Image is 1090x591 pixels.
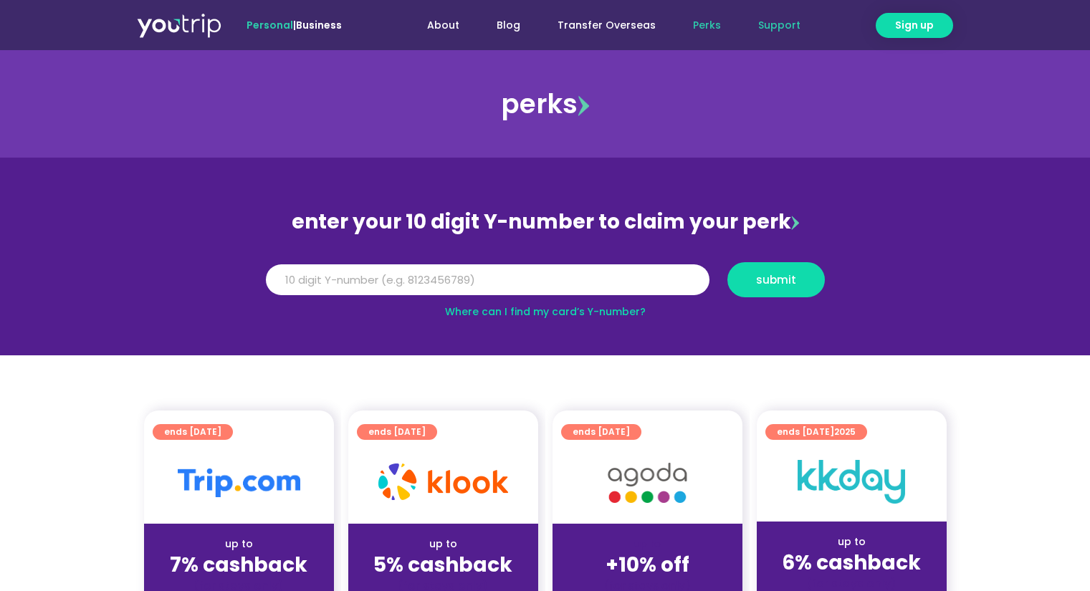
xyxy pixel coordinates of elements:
[876,13,953,38] a: Sign up
[373,551,512,579] strong: 5% cashback
[357,424,437,440] a: ends [DATE]
[777,424,856,440] span: ends [DATE]
[768,534,935,549] div: up to
[360,537,527,552] div: up to
[573,424,630,440] span: ends [DATE]
[164,424,221,440] span: ends [DATE]
[740,12,819,39] a: Support
[247,18,342,32] span: |
[266,264,709,296] input: 10 digit Y-number (e.g. 8123456789)
[266,262,825,308] form: Y Number
[478,12,539,39] a: Blog
[834,426,856,438] span: 2025
[561,424,641,440] a: ends [DATE]
[727,262,825,297] button: submit
[765,424,867,440] a: ends [DATE]2025
[381,12,819,39] nav: Menu
[782,549,921,577] strong: 6% cashback
[259,203,832,241] div: enter your 10 digit Y-number to claim your perk
[247,18,293,32] span: Personal
[895,18,934,33] span: Sign up
[756,274,796,285] span: submit
[674,12,740,39] a: Perks
[156,537,322,552] div: up to
[296,18,342,32] a: Business
[408,12,478,39] a: About
[368,424,426,440] span: ends [DATE]
[768,576,935,591] div: (for stays only)
[170,551,307,579] strong: 7% cashback
[634,537,661,551] span: up to
[445,304,646,319] a: Where can I find my card’s Y-number?
[539,12,674,39] a: Transfer Overseas
[153,424,233,440] a: ends [DATE]
[606,551,689,579] strong: +10% off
